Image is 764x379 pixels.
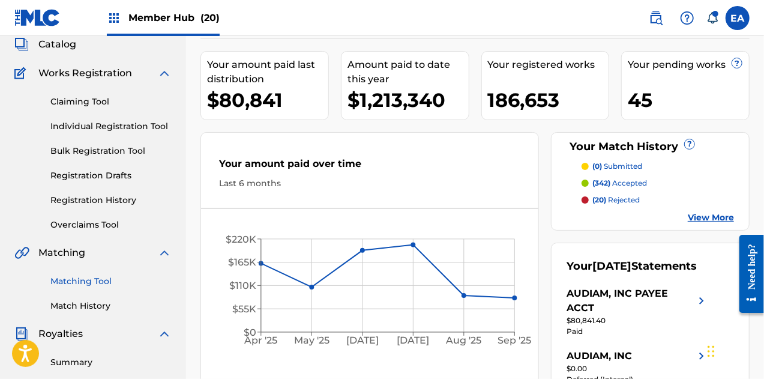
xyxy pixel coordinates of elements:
span: [DATE] [592,259,631,273]
a: Registration Drafts [50,169,172,182]
a: Claiming Tool [50,96,172,108]
div: Amount paid to date this year [347,58,469,86]
div: User Menu [726,6,750,30]
span: ? [685,139,694,149]
div: AUDIAM, INC [567,349,632,363]
div: Paid [567,326,709,337]
img: Top Rightsholders [107,11,121,25]
p: rejected [592,195,640,205]
a: Summary [50,356,172,369]
tspan: $110K [229,280,256,291]
div: $80,841.40 [567,315,709,326]
a: (342) accepted [582,178,734,189]
img: Matching [14,246,29,260]
div: Help [675,6,699,30]
img: expand [157,327,172,341]
a: Registration History [50,194,172,207]
iframe: Resource Center [730,225,764,322]
img: right chevron icon [694,287,709,315]
tspan: [DATE] [346,335,379,347]
div: $1,213,340 [347,86,469,114]
tspan: $0 [244,327,256,338]
span: (0) [592,162,602,171]
div: Your amount paid last distribution [207,58,328,86]
span: (342) [592,178,610,187]
img: help [680,11,694,25]
a: View More [688,211,734,224]
span: (20) [200,12,220,23]
img: search [649,11,663,25]
div: Last 6 months [219,177,520,190]
p: accepted [592,178,647,189]
tspan: Aug '25 [446,335,482,347]
a: Overclaims Tool [50,219,172,231]
a: CatalogCatalog [14,37,76,52]
img: expand [157,246,172,260]
tspan: May '25 [294,335,329,347]
span: Catalog [38,37,76,52]
div: Your Statements [567,258,697,274]
a: Public Search [644,6,668,30]
tspan: $165K [228,256,256,268]
tspan: $220K [226,234,256,245]
div: Your registered works [488,58,609,72]
div: AUDIAM, INC PAYEE ACCT [567,287,694,315]
div: $80,841 [207,86,328,114]
span: Royalties [38,327,83,341]
img: Works Registration [14,66,30,80]
div: 186,653 [488,86,609,114]
img: Royalties [14,327,29,341]
div: Notifications [706,12,718,24]
div: Your pending works [628,58,749,72]
tspan: Apr '25 [244,335,278,347]
span: Works Registration [38,66,132,80]
a: Individual Registration Tool [50,120,172,133]
tspan: [DATE] [397,335,430,347]
img: right chevron icon [694,349,709,363]
tspan: Sep '25 [498,335,532,347]
img: MLC Logo [14,9,61,26]
a: AUDIAM, INC PAYEE ACCTright chevron icon$80,841.40Paid [567,287,709,337]
div: $0.00 [567,363,709,374]
p: submitted [592,161,642,172]
span: (20) [592,195,606,204]
img: Catalog [14,37,29,52]
a: Bulk Registration Tool [50,145,172,157]
span: Matching [38,246,85,260]
div: Drag [708,333,715,369]
div: 45 [628,86,749,114]
a: (0) submitted [582,161,734,172]
iframe: Chat Widget [704,321,764,379]
a: (20) rejected [582,195,734,205]
span: Member Hub [128,11,220,25]
tspan: $55K [232,303,256,315]
a: Match History [50,300,172,312]
div: Your Match History [567,139,734,155]
img: expand [157,66,172,80]
div: Your amount paid over time [219,157,520,177]
a: Matching Tool [50,275,172,288]
span: ? [732,58,742,68]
